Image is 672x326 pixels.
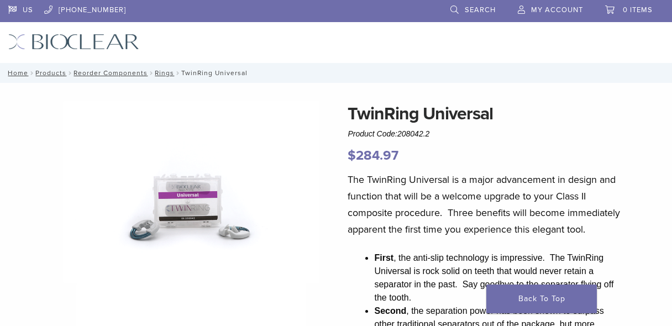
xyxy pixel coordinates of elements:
h1: TwinRing Universal [348,101,621,127]
img: Bioclear [8,34,139,50]
strong: First [374,253,393,262]
a: Products [35,69,66,77]
span: 0 items [623,6,653,14]
img: 208042.2 [63,101,319,283]
span: My Account [531,6,583,14]
span: / [174,70,181,76]
a: Rings [155,69,174,77]
a: Home [4,69,28,77]
span: $ [348,148,356,164]
a: Reorder Components [73,69,148,77]
li: , the anti-slip technology is impressive. The TwinRing Universal is rock solid on teeth that woul... [374,251,621,304]
span: Product Code: [348,129,429,138]
span: Search [465,6,496,14]
span: / [28,70,35,76]
strong: Second [374,306,406,316]
span: / [148,70,155,76]
span: 208042.2 [397,129,429,138]
bdi: 284.97 [348,148,398,164]
a: Back To Top [486,285,597,313]
p: The TwinRing Universal is a major advancement in design and function that will be a welcome upgra... [348,171,621,238]
span: / [66,70,73,76]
